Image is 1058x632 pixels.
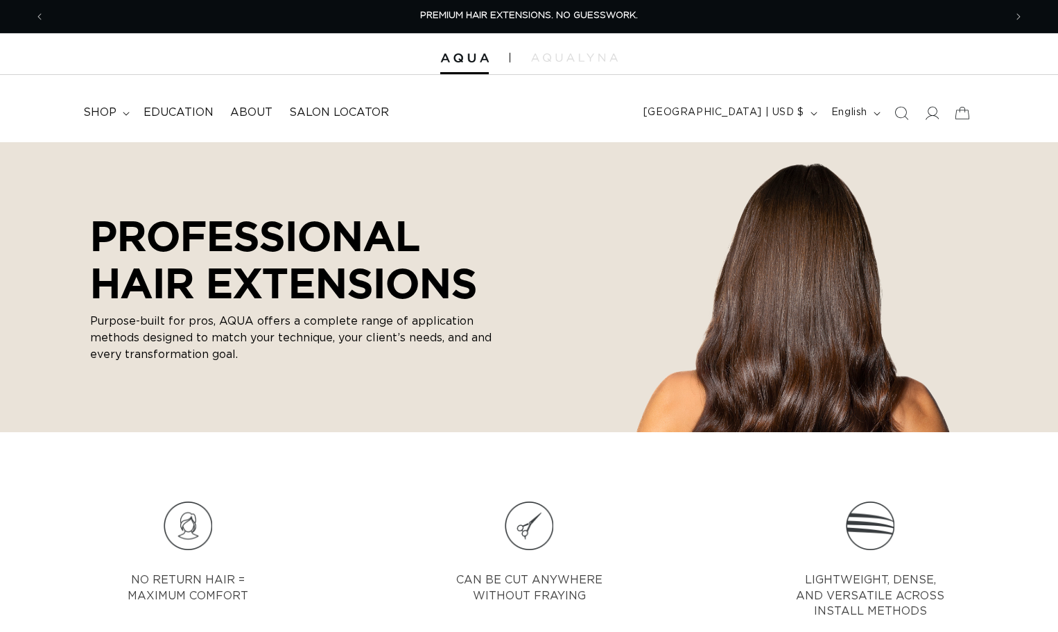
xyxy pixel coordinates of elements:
img: Icon_8.png [505,502,553,550]
span: Salon Locator [289,105,389,120]
span: English [831,105,867,120]
summary: shop [75,97,135,128]
button: Previous announcement [24,3,55,30]
p: LIGHTWEIGHT, DENSE, AND VERSATILE ACROSS INSTALL METHODS [783,572,957,619]
span: Education [144,105,214,120]
a: About [222,97,281,128]
button: Next announcement [1003,3,1034,30]
p: CAN BE CUT ANYWHERE WITHOUT FRAYING [456,572,602,604]
span: PREMIUM HAIR EXTENSIONS. NO GUESSWORK. [420,11,638,20]
a: Education [135,97,222,128]
summary: Search [886,98,917,128]
p: Purpose-built for pros, AQUA offers a complete range of application methods designed to match you... [90,313,492,363]
button: [GEOGRAPHIC_DATA] | USD $ [635,100,823,126]
img: Icon_9.png [846,502,894,550]
button: English [823,100,886,126]
span: shop [83,105,116,120]
span: About [230,105,272,120]
p: NO RETURN HAIR = MAXIMUM COMFORT [128,572,248,604]
img: aqualyna.com [531,53,618,62]
a: Salon Locator [281,97,397,128]
img: Aqua Hair Extensions [440,53,489,63]
p: PROFESSIONAL HAIR EXTENSIONS [90,212,492,306]
span: [GEOGRAPHIC_DATA] | USD $ [643,105,804,120]
img: Icon_7.png [164,502,212,550]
